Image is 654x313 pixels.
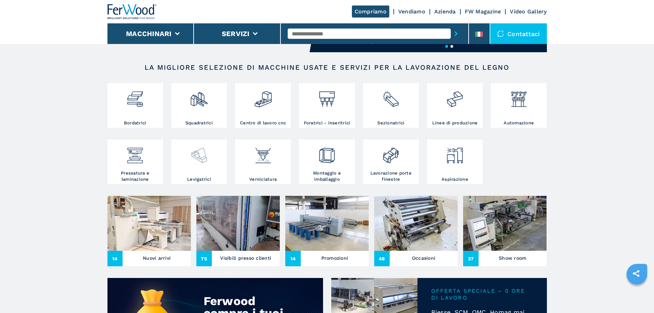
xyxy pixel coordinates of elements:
iframe: Chat [625,282,649,308]
span: 48 [374,251,390,266]
div: Contattaci [490,23,547,44]
a: Scopri di più [341,39,475,44]
h3: Occasioni [412,253,435,263]
a: Occasioni48Occasioni [374,196,458,266]
a: Levigatrici [171,139,227,184]
img: pressa-strettoia.png [126,141,144,165]
span: 75 [196,251,212,266]
a: Sezionatrici [363,83,419,128]
img: Show room [463,196,547,251]
button: submit-button [451,26,461,42]
span: 14 [107,251,123,266]
img: centro_di_lavoro_cnc_2.png [254,85,272,108]
a: Squadratrici [171,83,227,128]
img: Nuovi arrivi [107,196,191,251]
h3: Centro di lavoro cnc [240,120,286,126]
a: Bordatrici [107,83,163,128]
button: Servizi [222,30,250,38]
a: Centro di lavoro cnc [235,83,291,128]
h3: Montaggio e imballaggio [301,170,353,182]
img: squadratrici_2.png [190,85,208,108]
img: verniciatura_1.png [254,141,272,165]
h3: Foratrici - inseritrici [304,120,351,126]
h3: Automazione [504,120,534,126]
h3: Squadratrici [185,120,213,126]
a: FW Magazine [465,8,501,15]
img: sezionatrici_2.png [382,85,400,108]
h3: Aspirazione [441,176,468,182]
a: Azienda [434,8,456,15]
h3: Visibili presso clienti [220,253,271,263]
a: Nuovi arrivi14Nuovi arrivi [107,196,191,266]
img: foratrici_inseritrici_2.png [318,85,336,108]
img: Occasioni [374,196,458,251]
h3: Sezionatrici [377,120,404,126]
span: 14 [285,251,301,266]
button: 2 [450,45,453,48]
img: aspirazione_1.png [446,141,464,165]
a: Automazione [491,83,547,128]
img: linee_di_produzione_2.png [446,85,464,108]
img: Contattaci [497,30,504,37]
img: levigatrici_2.png [190,141,208,165]
h3: Bordatrici [124,120,147,126]
img: Ferwood [107,4,157,19]
a: sharethis [628,265,645,282]
a: Show room37Show room [463,196,547,266]
a: Linee di produzione [427,83,483,128]
h3: Verniciatura [249,176,277,182]
span: 37 [463,251,479,266]
a: Pressatura e laminazione [107,139,163,184]
a: Lavorazione porte finestre [363,139,419,184]
h3: Levigatrici [187,176,211,182]
h3: Linee di produzione [432,120,478,126]
a: Compriamo [352,5,389,18]
a: Montaggio e imballaggio [299,139,355,184]
button: Macchinari [126,30,172,38]
img: bordatrici_1.png [126,85,144,108]
h3: Show room [499,253,526,263]
h3: Promozioni [321,253,348,263]
a: Verniciatura [235,139,291,184]
img: automazione.png [510,85,528,108]
a: Video Gallery [510,8,547,15]
img: Visibili presso clienti [196,196,280,251]
a: Foratrici - inseritrici [299,83,355,128]
h3: Pressatura e laminazione [109,170,161,182]
img: Promozioni [285,196,369,251]
h3: Lavorazione porte finestre [365,170,417,182]
h3: Nuovi arrivi [143,253,171,263]
img: montaggio_imballaggio_2.png [318,141,336,165]
button: 1 [445,45,448,48]
h2: LA MIGLIORE SELEZIONE DI MACCHINE USATE E SERVIZI PER LA LAVORAZIONE DEL LEGNO [129,63,525,71]
a: Visibili presso clienti75Visibili presso clienti [196,196,280,266]
a: Aspirazione [427,139,483,184]
a: Promozioni14Promozioni [285,196,369,266]
a: Vendiamo [398,8,425,15]
img: lavorazione_porte_finestre_2.png [382,141,400,165]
